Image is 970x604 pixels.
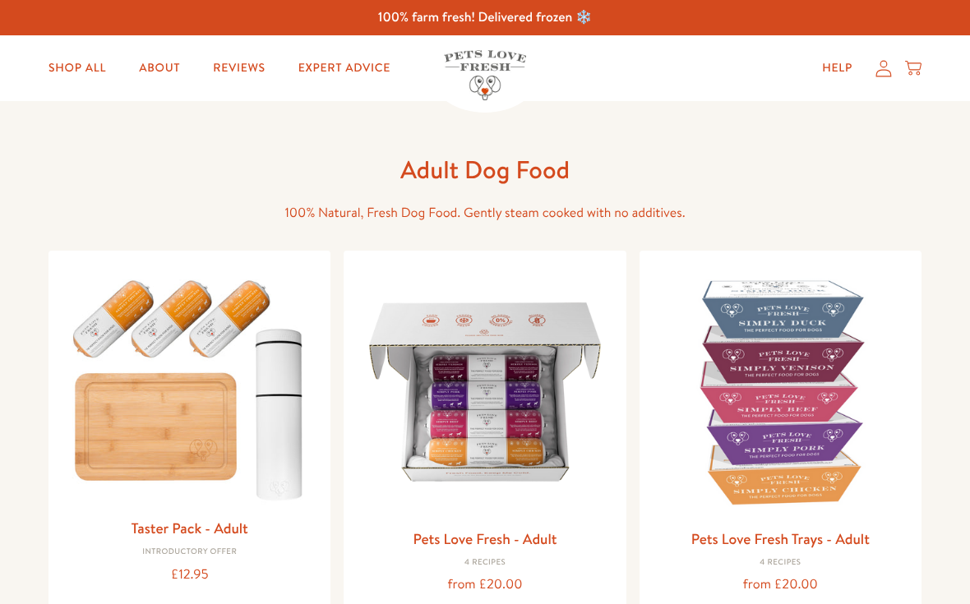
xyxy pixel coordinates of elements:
h1: Adult Dog Food [222,154,748,186]
img: Taster Pack - Adult [62,264,317,509]
a: Help [809,52,866,85]
div: 4 Recipes [357,558,612,568]
div: £12.95 [62,564,317,586]
span: 100% Natural, Fresh Dog Food. Gently steam cooked with no additives. [284,204,685,222]
a: Pets Love Fresh Trays - Adult [691,528,870,549]
iframe: Gorgias live chat messenger [888,527,954,588]
div: 4 Recipes [653,558,908,568]
div: from £20.00 [653,574,908,596]
a: Shop All [35,52,119,85]
a: Expert Advice [285,52,404,85]
img: Pets Love Fresh Trays - Adult [653,264,908,519]
a: Taster Pack - Adult [132,518,248,538]
img: Pets Love Fresh - Adult [357,264,612,519]
div: Introductory Offer [62,547,317,557]
a: Reviews [200,52,278,85]
img: Pets Love Fresh [444,50,526,100]
div: from £20.00 [357,574,612,596]
a: Pets Love Fresh - Adult [413,528,557,549]
a: About [126,52,193,85]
